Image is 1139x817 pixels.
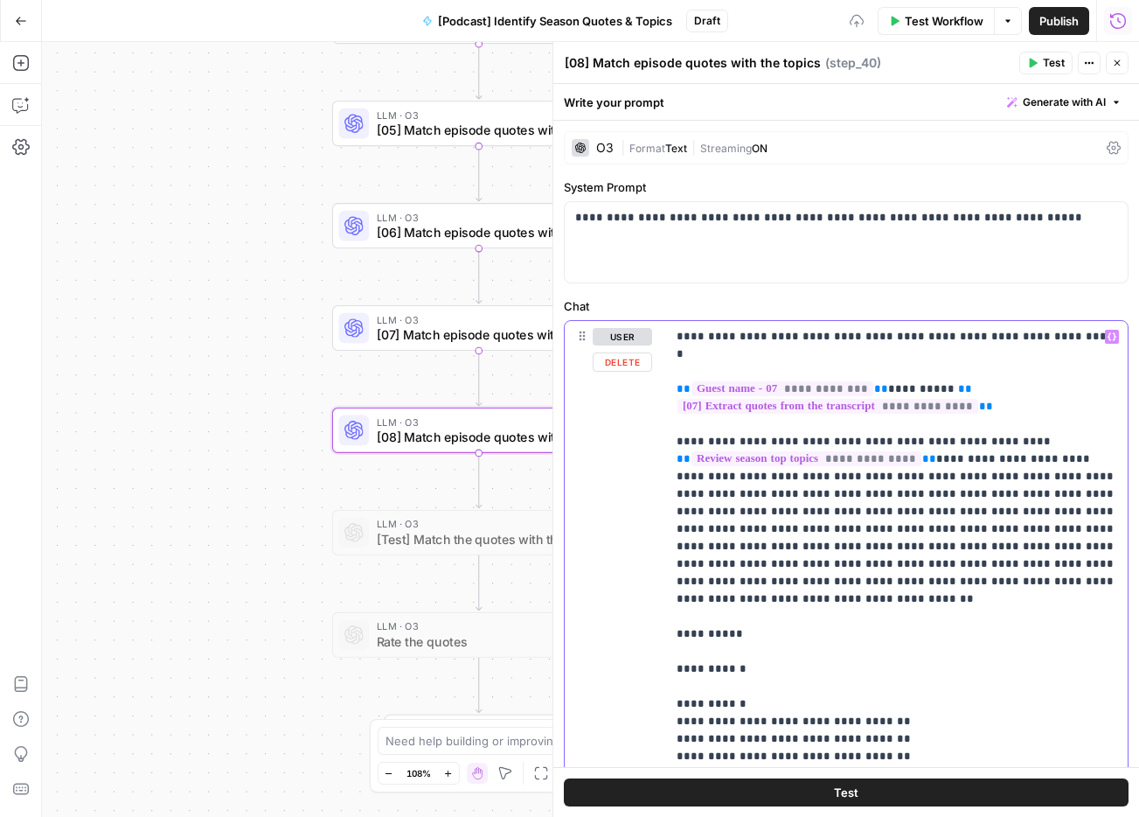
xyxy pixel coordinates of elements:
[1039,12,1079,30] span: Publish
[621,138,629,156] span: |
[332,101,626,146] div: LLM · O3[05] Match episode quotes with the topicsStep 37
[593,353,652,372] button: Delete
[687,138,700,156] span: |
[438,12,672,30] span: [Podcast] Identify Season Quotes & Topics
[878,7,994,35] button: Test Workflow
[377,530,570,549] span: [Test] Match the quotes with the topics
[377,428,567,447] span: [08] Match episode quotes with the topics
[476,555,481,611] g: Edge from step_10 to step_4
[565,54,821,72] textarea: [08] Match episode quotes with the topics
[1000,91,1129,114] button: Generate with AI
[377,223,568,242] span: [06] Match episode quotes with the topics
[332,510,626,555] div: LLM · O3[Test] Match the quotes with the topicsStep 10
[377,210,568,225] span: LLM · O3
[476,248,481,304] g: Edge from step_38 to step_39
[564,297,1129,315] label: Chat
[476,351,481,406] g: Edge from step_39 to step_40
[377,618,573,633] span: LLM · O3
[564,178,1129,196] label: System Prompt
[825,54,881,72] span: ( step_40 )
[377,325,568,345] span: [07] Match episode quotes with the topics
[377,632,573,652] span: Rate the quotes
[332,203,626,248] div: LLM · O3[06] Match episode quotes with the topicsStep 38
[553,84,1139,120] div: Write your prompt
[1029,7,1089,35] button: Publish
[377,108,568,122] span: LLM · O3
[593,328,652,346] button: user
[564,779,1129,807] button: Test
[476,453,481,508] g: Edge from step_40 to step_10
[332,715,626,760] div: EndOutput
[905,12,983,30] span: Test Workflow
[1019,52,1073,74] button: Test
[377,121,568,140] span: [05] Match episode quotes with the topics
[377,312,568,327] span: LLM · O3
[1023,94,1106,110] span: Generate with AI
[476,44,481,99] g: Edge from step_36 to step_37
[476,146,481,201] g: Edge from step_37 to step_38
[752,142,767,155] span: ON
[377,415,567,429] span: LLM · O3
[700,142,752,155] span: Streaming
[694,13,720,29] span: Draft
[377,516,570,531] span: LLM · O3
[476,658,481,713] g: Edge from step_4 to end
[665,142,687,155] span: Text
[834,784,858,801] span: Test
[412,7,683,35] button: [Podcast] Identify Season Quotes & Topics
[596,142,614,154] div: O3
[332,305,626,351] div: LLM · O3[07] Match episode quotes with the topicsStep 39
[1043,55,1065,71] span: Test
[332,612,626,658] div: LLM · O3Rate the quotesStep 4
[332,408,626,453] div: LLM · O3[08] Match episode quotes with the topicsStep 40
[629,142,665,155] span: Format
[406,766,431,780] span: 108%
